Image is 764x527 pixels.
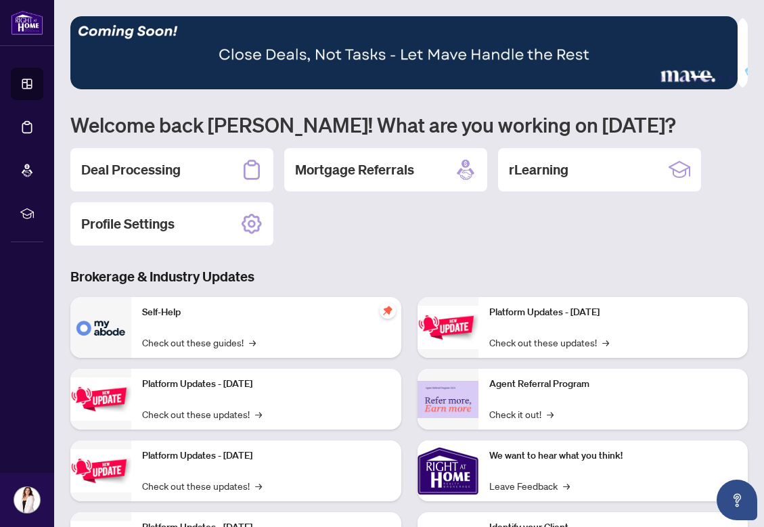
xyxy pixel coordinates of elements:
[489,305,738,320] p: Platform Updates - [DATE]
[142,449,390,463] p: Platform Updates - [DATE]
[249,335,256,350] span: →
[418,381,478,418] img: Agent Referral Program
[70,112,748,137] h1: Welcome back [PERSON_NAME]! What are you working on [DATE]?
[509,160,568,179] h2: rLearning
[602,335,609,350] span: →
[489,377,738,392] p: Agent Referral Program
[658,76,664,81] button: 1
[418,440,478,501] img: We want to hear what you think!
[563,478,570,493] span: →
[81,160,181,179] h2: Deal Processing
[81,214,175,233] h2: Profile Settings
[669,76,675,81] button: 2
[717,480,757,520] button: Open asap
[11,10,43,35] img: logo
[70,297,131,358] img: Self-Help
[70,377,131,420] img: Platform Updates - September 16, 2025
[142,305,390,320] p: Self-Help
[380,302,396,319] span: pushpin
[70,449,131,492] img: Platform Updates - July 21, 2025
[255,407,262,421] span: →
[70,16,738,89] img: Slide 3
[142,478,262,493] a: Check out these updates!→
[718,76,723,81] button: 5
[142,407,262,421] a: Check out these updates!→
[729,76,734,81] button: 6
[680,76,686,81] button: 3
[547,407,554,421] span: →
[14,487,40,513] img: Profile Icon
[255,478,262,493] span: →
[489,407,554,421] a: Check it out!→
[691,76,713,81] button: 4
[489,335,609,350] a: Check out these updates!→
[142,335,256,350] a: Check out these guides!→
[489,478,570,493] a: Leave Feedback→
[295,160,414,179] h2: Mortgage Referrals
[70,267,748,286] h3: Brokerage & Industry Updates
[489,449,738,463] p: We want to hear what you think!
[418,306,478,348] img: Platform Updates - June 23, 2025
[142,377,390,392] p: Platform Updates - [DATE]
